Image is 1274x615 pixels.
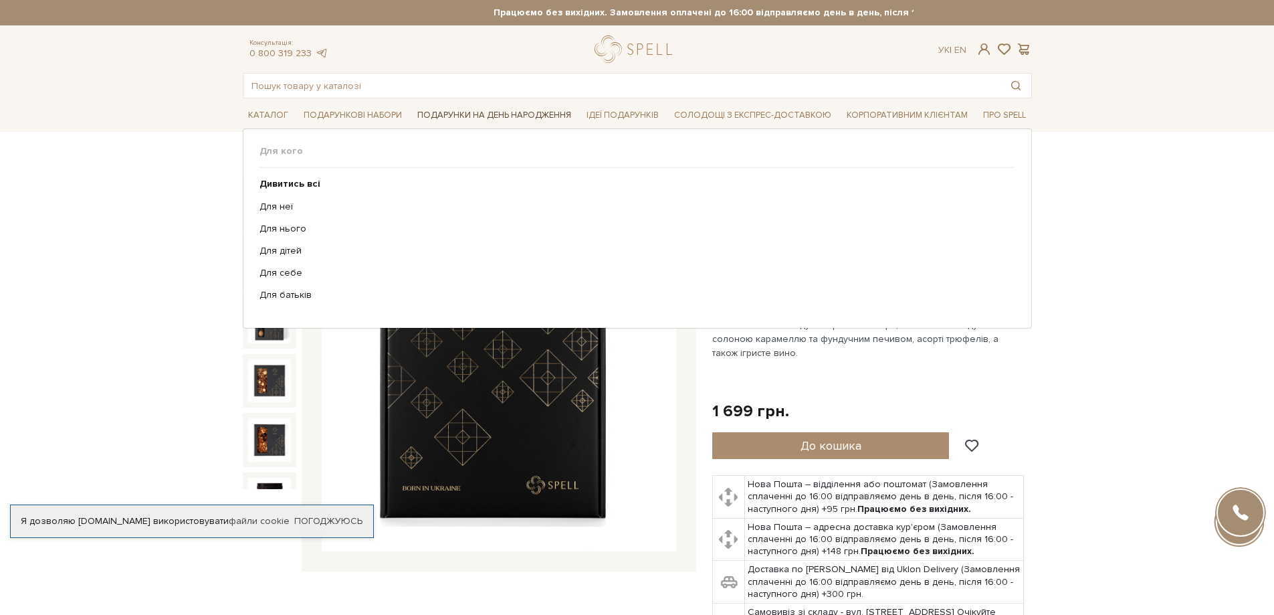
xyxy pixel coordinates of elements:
[249,39,328,48] span: Консультація:
[259,245,1005,257] a: Для дітей
[243,74,1000,98] input: Пошук товару у каталозі
[259,178,1005,190] a: Дивитись всі
[801,438,861,453] span: До кошика
[595,35,678,63] a: logo
[745,518,1024,561] td: Нова Пошта – адресна доставка кур'єром (Замовлення сплаченні до 16:00 відправляємо день в день, п...
[259,267,1005,279] a: Для себе
[11,515,373,527] div: Я дозволяю [DOMAIN_NAME] використовувати
[315,48,328,59] a: telegram
[259,289,1005,301] a: Для батьків
[669,104,837,126] a: Солодощі з експрес-доставкою
[712,401,789,422] div: 1 699 грн.
[954,44,966,56] a: En
[248,359,291,402] img: Подарунок Солодке рандеву
[841,104,973,126] a: Корпоративним клієнтам
[248,478,291,521] img: Подарунок Солодке рандеву
[229,515,290,527] a: файли cookie
[745,476,1024,519] td: Нова Пошта – відділення або поштомат (Замовлення сплаченні до 16:00 відправляємо день в день, піс...
[712,304,1026,360] p: До набору входить: солона та шоколадна карамелі, плитка молочного шоколаду із горіховим асорті, п...
[298,105,407,126] span: Подарункові набори
[259,178,320,189] b: Дивитись всі
[861,545,974,557] b: Працюємо без вихідних.
[712,432,950,459] button: До кошика
[950,44,952,56] span: |
[243,105,294,126] span: Каталог
[938,44,966,56] div: Ук
[745,561,1024,604] td: Доставка по [PERSON_NAME] від Uklon Delivery (Замовлення сплаченні до 16:00 відправляємо день в д...
[294,515,362,527] a: Погоджуюсь
[1000,74,1031,98] button: Пошук товару у каталозі
[978,105,1031,126] span: Про Spell
[259,223,1005,235] a: Для нього
[412,105,576,126] span: Подарунки на День народження
[581,105,664,126] span: Ідеї подарунків
[857,503,971,515] b: Працюємо без вихідних.
[243,128,1032,328] div: Каталог
[361,7,1150,19] strong: Працюємо без вихідних. Замовлення оплачені до 16:00 відправляємо день в день, після 16:00 - насту...
[249,48,312,59] a: 0 800 319 233
[259,201,1005,213] a: Для неї
[322,197,676,551] img: Подарунок Солодке рандеву
[259,145,1015,157] span: Для кого
[248,418,291,461] img: Подарунок Солодке рандеву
